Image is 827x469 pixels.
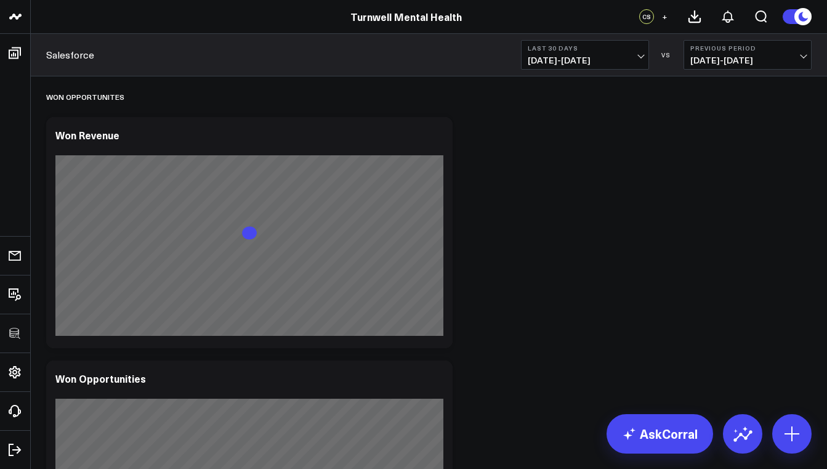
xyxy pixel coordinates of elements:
span: [DATE] - [DATE] [528,55,642,65]
a: AskCorral [607,414,713,454]
span: + [662,12,668,21]
span: [DATE] - [DATE] [690,55,805,65]
a: Salesforce [46,48,94,62]
div: Won Opportunites [46,83,124,111]
div: CS [639,9,654,24]
div: VS [655,51,677,59]
button: + [657,9,672,24]
button: Previous Period[DATE]-[DATE] [684,40,812,70]
div: Won Revenue [55,128,119,142]
div: Won Opportunities [55,372,146,385]
a: Turnwell Mental Health [350,10,462,23]
button: Last 30 Days[DATE]-[DATE] [521,40,649,70]
b: Previous Period [690,44,805,52]
b: Last 30 Days [528,44,642,52]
